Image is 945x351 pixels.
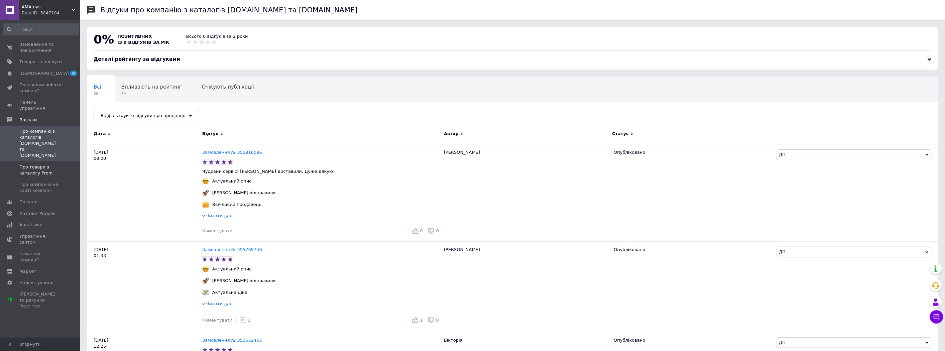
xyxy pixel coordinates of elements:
input: Пошук [3,23,79,35]
div: Деталі рейтингу за відгуками [94,56,932,63]
span: Дії [779,152,785,157]
div: Актуальна ціна [211,289,249,296]
span: Коментувати [202,228,232,233]
span: [PERSON_NAME] та рахунки [19,291,62,310]
div: 1 [239,317,250,324]
span: Показники роботи компанії [19,82,62,94]
a: Замовлення № 353652465 [202,338,262,343]
div: Опубліковано [614,247,771,253]
span: 30 [121,91,182,96]
div: Актуальний опис [211,266,253,272]
a: Замовлення № 355769746 [202,247,262,252]
span: Опубліковані без комен... [94,109,161,115]
div: Опубліковані без коментаря [87,102,175,128]
span: AMAtoys [22,4,72,10]
span: Товари та послуги [19,59,62,65]
span: [DEMOGRAPHIC_DATA] [19,71,69,77]
span: Налаштування [19,280,53,286]
div: Коментувати [202,228,232,234]
span: Дата [94,131,106,137]
span: Коментувати [202,318,232,323]
div: [DATE] 08:00 [87,144,202,241]
span: Аналітика [19,222,42,228]
div: [PERSON_NAME] відправили [211,190,277,196]
span: Про товари з каталогу Prom [19,164,62,176]
span: Читати далі [206,301,234,306]
span: Відгуки [19,117,37,123]
span: Каталог ProSale [19,211,55,217]
a: Замовлення № 355816086 [202,150,262,155]
span: Автор [444,131,459,137]
span: 0 [436,318,439,323]
span: Маркет [19,268,36,274]
span: позитивних [117,34,152,39]
img: :money_with_wings: [202,289,209,296]
span: Управління сайтом [19,233,62,245]
span: Покупці [19,199,37,205]
img: :rocket: [202,190,209,196]
div: Всього 0 відгуків за 2 роки [186,33,248,39]
div: Опубліковано [614,337,771,343]
span: Очікують публікації [202,84,254,90]
div: Читати далі [202,213,441,221]
span: 1 [248,318,250,323]
div: Prom топ [19,303,62,309]
div: Опубліковано [614,149,771,155]
span: із 0 відгуків за рік [117,40,169,45]
span: 0 [436,228,439,233]
span: Дії [779,249,785,254]
span: Про компанію з каталогів [DOMAIN_NAME] та [DOMAIN_NAME] [19,128,62,159]
span: Деталі рейтингу за відгуками [94,56,180,62]
div: Актуальний опис [211,178,253,184]
span: 0% [94,32,114,46]
span: Читати далі [206,213,234,218]
p: Чудовий сервіс! [PERSON_NAME] доставили. Дуже дякую! [202,168,441,174]
div: Коментувати [202,317,232,323]
img: :rocket: [202,277,209,284]
div: Ввічливий продавець [211,202,263,208]
div: Ваш ID: 3847184 [22,10,80,16]
img: :nerd_face: [202,266,209,272]
span: Про компанію на сайті компанії [19,182,62,194]
span: Впливають на рейтинг [121,84,182,90]
span: Гаманець компанії [19,251,62,263]
span: 1 [420,318,423,323]
span: Замовлення та повідомлення [19,41,62,53]
div: Читати далі [202,301,441,309]
span: Панель управління [19,99,62,111]
span: 8 [70,71,77,76]
span: Дії [779,340,785,345]
span: 88 [94,91,101,96]
h1: Відгуки про компанію з каталогів [DOMAIN_NAME] та [DOMAIN_NAME] [100,6,358,14]
span: Статус [612,131,629,137]
div: [DATE] 01:33 [87,242,202,332]
img: :hugging_face: [202,201,209,208]
div: [PERSON_NAME] відправили [211,278,277,284]
span: Всі [94,84,101,90]
div: [PERSON_NAME] [441,242,610,332]
button: Чат з покупцем [930,310,943,324]
span: 0 [420,228,423,233]
span: Відгук [202,131,219,137]
img: :nerd_face: [202,178,209,185]
div: [PERSON_NAME] [441,144,610,241]
span: Відфільтруйте відгуки про продавця [101,113,186,118]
